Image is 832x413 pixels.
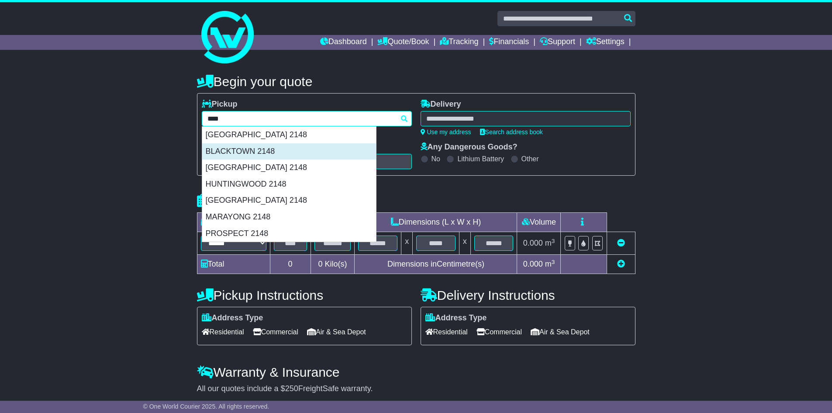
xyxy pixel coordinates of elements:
label: No [432,155,440,163]
span: Residential [425,325,468,339]
a: Settings [586,35,625,50]
span: Air & Sea Depot [307,325,366,339]
a: Dashboard [320,35,367,50]
a: Financials [489,35,529,50]
span: 0 [318,260,322,268]
span: 250 [285,384,298,393]
td: x [459,232,470,255]
sup: 3 [552,238,555,244]
div: All our quotes include a $ FreightSafe warranty. [197,384,635,394]
a: Use my address [421,128,471,135]
typeahead: Please provide city [202,111,412,126]
div: [GEOGRAPHIC_DATA] 2148 [202,192,376,209]
a: Remove this item [617,239,625,247]
label: Other [521,155,539,163]
h4: Warranty & Insurance [197,365,635,379]
td: Dimensions in Centimetre(s) [355,255,517,274]
a: Search address book [480,128,543,135]
td: Volume [517,213,561,232]
h4: Begin your quote [197,74,635,89]
div: [GEOGRAPHIC_DATA] 2148 [202,160,376,176]
td: 0 [270,255,311,274]
span: © One World Courier 2025. All rights reserved. [143,403,269,410]
h4: Package details | [197,194,307,208]
td: Type [197,213,270,232]
a: Quote/Book [377,35,429,50]
span: Air & Sea Depot [531,325,590,339]
h4: Delivery Instructions [421,288,635,302]
label: Pickup [202,100,238,109]
div: MARAYONG 2148 [202,209,376,226]
div: [GEOGRAPHIC_DATA] 2148 [202,127,376,143]
td: Dimensions (L x W x H) [355,213,517,232]
div: BLACKTOWN 2148 [202,143,376,160]
span: Commercial [476,325,522,339]
h4: Pickup Instructions [197,288,412,302]
span: m [545,260,555,268]
a: Tracking [440,35,478,50]
div: HUNTINGWOOD 2148 [202,176,376,193]
a: Add new item [617,260,625,268]
sup: 3 [552,259,555,265]
span: 0.000 [523,260,543,268]
span: Commercial [253,325,298,339]
label: Delivery [421,100,461,109]
label: Address Type [425,313,487,323]
span: Residential [202,325,244,339]
td: Total [197,255,270,274]
label: Lithium Battery [457,155,504,163]
label: Any Dangerous Goods? [421,142,518,152]
span: 0.000 [523,239,543,247]
div: PROSPECT 2148 [202,226,376,242]
span: m [545,239,555,247]
td: Kilo(s) [311,255,355,274]
a: Support [540,35,575,50]
label: Address Type [202,313,263,323]
td: x [401,232,413,255]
